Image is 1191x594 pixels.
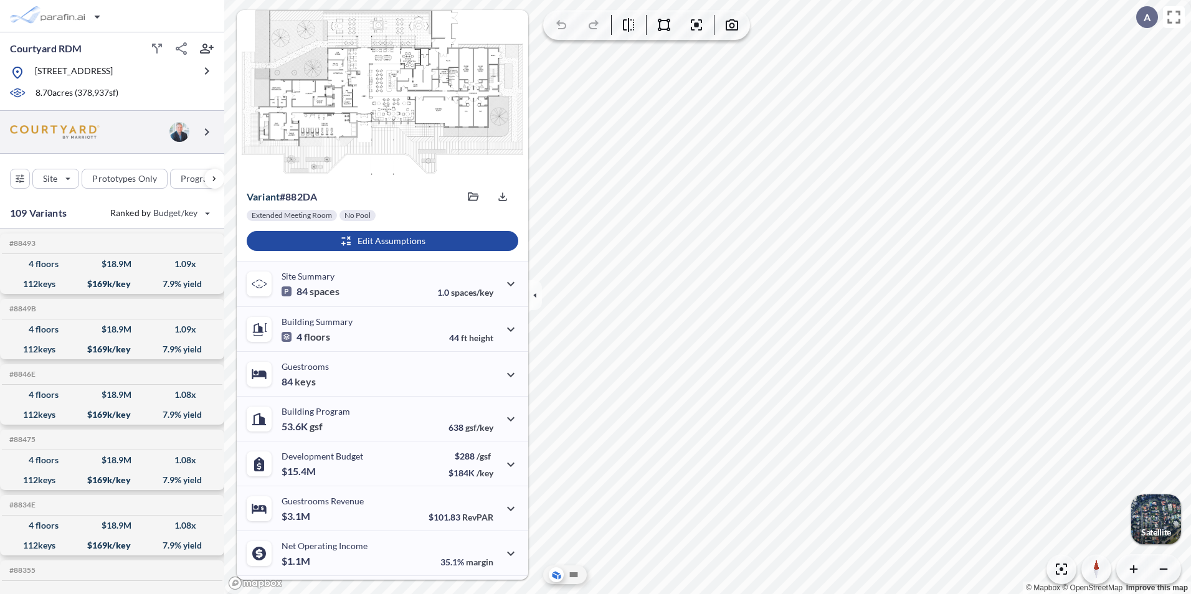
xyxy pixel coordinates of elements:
p: Site [43,172,57,185]
a: Improve this map [1126,583,1188,592]
p: 53.6K [282,420,323,433]
span: spaces/key [451,287,493,298]
span: /key [477,468,493,478]
a: OpenStreetMap [1062,583,1122,592]
button: Site [32,169,79,189]
span: Budget/key [153,207,197,219]
p: [STREET_ADDRESS] [35,65,113,80]
p: 638 [448,422,493,433]
span: height [469,332,493,343]
button: Ranked by Budget/key [100,203,218,223]
p: 109 Variants [10,205,67,220]
h5: #8834E [7,501,36,509]
h5: #88355 [7,566,36,575]
p: Guestrooms Revenue [282,496,364,506]
p: Extended Meeting Room [252,210,332,220]
button: Aerial View [549,567,564,582]
span: RevPAR [462,512,493,522]
img: user logo [169,122,189,142]
p: 44 [449,332,493,343]
p: Prototypes Only [92,172,157,185]
p: 4 [282,331,330,343]
span: gsf [310,420,323,433]
span: floors [304,331,330,343]
p: Satellite [1141,527,1171,537]
h5: #8846E [7,370,36,379]
span: /gsf [477,451,491,461]
p: $15.4M [282,465,318,478]
p: 1.0 [437,287,493,298]
h5: #8849B [7,304,36,313]
img: Floorplans preview [237,10,528,179]
img: Switcher Image [1131,494,1181,544]
span: keys [295,375,316,388]
p: Program [181,172,216,185]
p: Building Program [282,406,350,417]
p: 8.70 acres ( 378,937 sf) [36,87,118,100]
span: ft [461,332,467,343]
p: A [1144,12,1151,23]
a: Mapbox homepage [228,576,283,590]
p: $184K [448,468,493,478]
p: Courtyard RDM [10,42,82,55]
p: Guestrooms [282,361,329,372]
img: BrandImage [10,125,100,139]
span: gsf/key [465,422,493,433]
p: $101.83 [429,512,493,522]
p: # 882da [247,191,317,203]
p: $3.1M [282,510,312,522]
p: No Pool [344,210,371,220]
p: Edit Assumptions [358,235,425,247]
span: margin [466,557,493,567]
p: 35.1% [440,557,493,567]
button: Site Plan [566,567,581,582]
a: Mapbox [1026,583,1060,592]
p: Site Summary [282,271,335,281]
button: Switcher ImageSatellite [1131,494,1181,544]
h5: #88475 [7,435,36,444]
button: Program [170,169,237,189]
h5: #88493 [7,239,36,248]
p: 84 [282,375,316,388]
p: Building Summary [282,316,353,327]
p: $1.1M [282,555,312,567]
span: Variant [247,191,280,202]
p: Net Operating Income [282,540,368,551]
button: Edit Assumptions [247,231,518,251]
button: Prototypes Only [82,169,168,189]
p: Development Budget [282,451,363,461]
p: $288 [448,451,493,461]
p: 84 [282,285,339,298]
span: spaces [310,285,339,298]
